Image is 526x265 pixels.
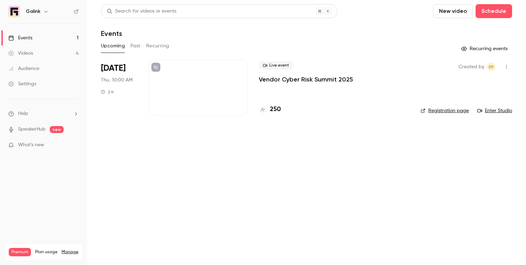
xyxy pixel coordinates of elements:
[146,40,169,52] button: Recurring
[18,141,44,149] span: What's new
[101,60,137,116] div: Oct 2 Thu, 10:00 AM (Europe/Paris)
[35,249,57,255] span: Plan usage
[489,63,494,71] span: ER
[477,107,512,114] a: Enter Studio
[8,110,79,117] li: help-dropdown-opener
[107,8,176,15] div: Search for videos or events
[270,105,281,114] h4: 250
[8,80,36,87] div: Settings
[259,105,281,114] a: 250
[476,4,512,18] button: Schedule
[18,110,28,117] span: Help
[101,89,114,95] div: 2 h
[9,248,31,256] span: Premium
[8,65,39,72] div: Audience
[26,8,40,15] h6: Galink
[8,34,32,41] div: Events
[101,63,126,74] span: [DATE]
[101,40,125,52] button: Upcoming
[101,29,122,38] h1: Events
[259,61,293,70] span: Live event
[459,63,484,71] span: Created by
[421,107,469,114] a: Registration page
[487,63,495,71] span: Etienne Retout
[50,126,64,133] span: new
[62,249,78,255] a: Manage
[9,6,20,17] img: Galink
[18,126,46,133] a: SpeakerHub
[259,75,353,84] a: Vendor Cyber Risk Summit 2025
[130,40,141,52] button: Past
[8,50,33,57] div: Videos
[458,43,512,54] button: Recurring events
[433,4,473,18] button: New video
[101,77,133,84] span: Thu, 10:00 AM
